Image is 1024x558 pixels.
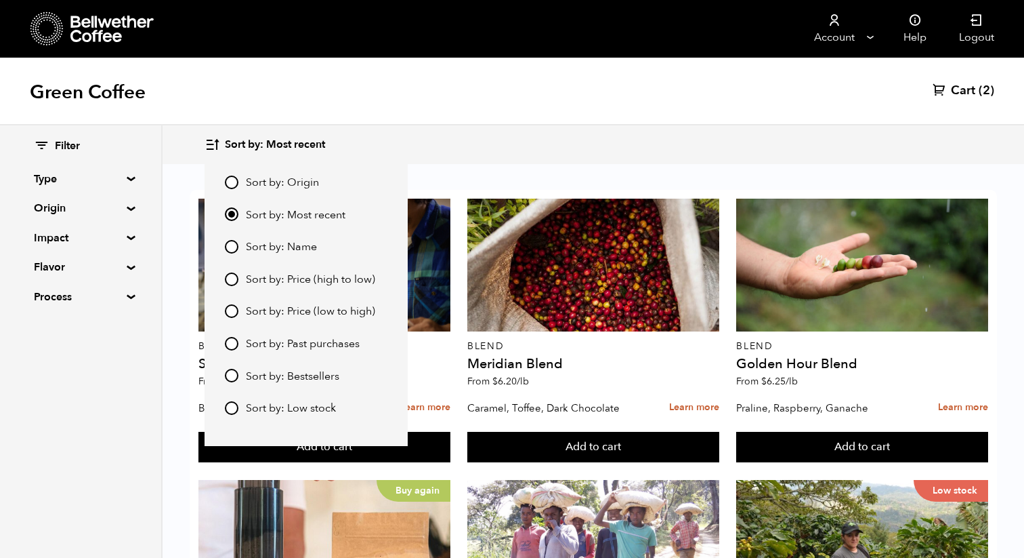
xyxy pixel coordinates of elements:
[246,304,375,319] span: Sort by: Price (low to high)
[786,375,798,388] span: /lb
[246,240,317,255] span: Sort by: Name
[38,22,66,33] div: v 4.0.25
[198,342,450,351] p: Blend
[669,393,719,422] a: Learn more
[246,208,345,223] span: Sort by: Most recent
[51,80,121,89] div: Domain Overview
[517,375,529,388] span: /lb
[933,83,994,99] a: Cart (2)
[467,342,719,351] p: Blend
[225,240,238,254] input: Sort by: Name
[198,398,370,418] p: Bittersweet Chocolate, Toasted Marshmallow, Candied Orange, Praline
[34,259,127,275] summary: Flavor
[225,176,238,189] input: Sort by: Origin
[198,375,260,388] span: From
[198,357,450,371] h4: Sunrise Blend
[246,337,360,352] span: Sort by: Past purchases
[761,375,798,388] bdi: 6.25
[467,398,639,418] p: Caramel, Toffee, Dark Chocolate
[736,398,908,418] p: Praline, Raspberry, Ganache
[225,304,238,318] input: Sort by: Price (low to high)
[135,79,146,89] img: tab_keywords_by_traffic_grey.svg
[34,200,127,216] summary: Origin
[55,139,80,154] span: Filter
[467,432,719,463] button: Add to cart
[198,432,450,463] button: Add to cart
[22,35,33,46] img: website_grey.svg
[225,138,325,153] span: Sort by: Most recent
[736,357,988,371] h4: Golden Hour Blend
[761,375,767,388] span: $
[34,289,127,305] summary: Process
[225,337,238,351] input: Sort by: Past purchases
[225,207,238,221] input: Sort by: Most recent
[37,79,47,89] img: tab_domain_overview_orange.svg
[492,375,529,388] bdi: 6.20
[492,375,498,388] span: $
[246,401,336,416] span: Sort by: Low stock
[225,401,238,415] input: Sort by: Low stock
[736,432,988,463] button: Add to cart
[22,22,33,33] img: logo_orange.svg
[377,480,450,502] p: Buy again
[938,393,988,422] a: Learn more
[246,370,339,384] span: Sort by: Bestsellers
[225,369,238,382] input: Sort by: Bestsellers
[736,375,798,388] span: From
[34,171,127,187] summary: Type
[951,83,975,99] span: Cart
[150,80,228,89] div: Keywords by Traffic
[467,357,719,371] h4: Meridian Blend
[34,230,127,246] summary: Impact
[35,35,149,46] div: Domain: [DOMAIN_NAME]
[979,83,994,99] span: (2)
[914,480,988,502] p: Low stock
[225,273,238,286] input: Sort by: Price (high to low)
[467,375,529,388] span: From
[246,176,319,191] span: Sort by: Origin
[30,80,146,104] h1: Green Coffee
[246,273,375,287] span: Sort by: Price (high to low)
[400,393,450,422] a: Learn more
[205,129,325,161] button: Sort by: Most recent
[736,342,988,351] p: Blend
